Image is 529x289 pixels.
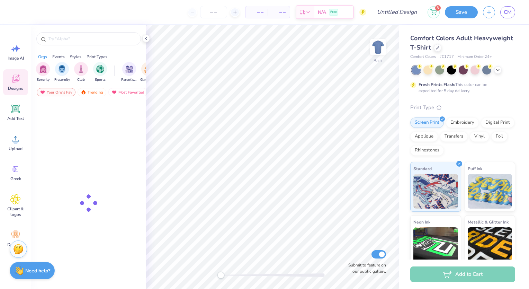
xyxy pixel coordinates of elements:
[87,54,107,60] div: Print Types
[439,54,454,60] span: # C1717
[8,86,23,91] span: Designs
[413,218,430,226] span: Neon Ink
[330,10,337,15] span: Free
[39,65,47,73] img: Sorority Image
[470,131,489,142] div: Vinyl
[419,82,455,87] strong: Fresh Prints Flash:
[410,34,513,52] span: Comfort Colors Adult Heavyweight T-Shirt
[37,77,50,82] span: Sorority
[96,65,104,73] img: Sports Image
[121,77,137,82] span: Parent's Weekend
[77,77,85,82] span: Club
[93,62,107,82] button: filter button
[7,242,24,247] span: Decorate
[371,40,385,54] img: Back
[54,62,70,82] div: filter for Fraternity
[95,77,106,82] span: Sports
[144,65,152,73] img: Game Day Image
[77,65,85,73] img: Club Image
[413,227,458,262] img: Neon Ink
[428,6,440,18] button: 3
[52,54,65,60] div: Events
[140,77,156,82] span: Game Day
[504,8,512,16] span: CM
[413,165,432,172] span: Standard
[78,88,106,96] div: Trending
[125,65,133,73] img: Parent's Weekend Image
[36,62,50,82] div: filter for Sorority
[93,62,107,82] div: filter for Sports
[410,54,436,60] span: Comfort Colors
[468,174,512,209] img: Puff Ink
[7,116,24,121] span: Add Text
[8,55,24,61] span: Image AI
[374,58,383,64] div: Back
[217,272,224,279] div: Accessibility label
[457,54,492,60] span: Minimum Order: 24 +
[468,165,482,172] span: Puff Ink
[81,90,86,95] img: trending.gif
[54,62,70,82] button: filter button
[140,62,156,82] div: filter for Game Day
[4,206,27,217] span: Clipart & logos
[318,9,326,16] span: N/A
[111,90,117,95] img: most_fav.gif
[38,54,47,60] div: Orgs
[500,6,515,18] a: CM
[413,174,458,209] img: Standard
[435,5,441,11] span: 3
[74,62,88,82] div: filter for Club
[445,6,478,18] button: Save
[40,90,45,95] img: most_fav.gif
[371,5,422,19] input: Untitled Design
[491,131,508,142] div: Foil
[10,176,21,182] span: Greek
[481,117,514,128] div: Digital Print
[468,227,512,262] img: Metallic & Glitter Ink
[446,117,479,128] div: Embroidery
[410,104,515,112] div: Print Type
[48,35,136,42] input: Try "Alpha"
[58,65,66,73] img: Fraternity Image
[54,77,70,82] span: Fraternity
[70,54,81,60] div: Styles
[121,62,137,82] div: filter for Parent's Weekend
[410,145,444,156] div: Rhinestones
[419,81,504,94] div: This color can be expedited for 5 day delivery.
[25,268,50,274] strong: Need help?
[200,6,227,18] input: – –
[250,9,263,16] span: – –
[37,88,75,96] div: Your Org's Fav
[140,62,156,82] button: filter button
[36,62,50,82] button: filter button
[410,117,444,128] div: Screen Print
[108,88,147,96] div: Most Favorited
[440,131,468,142] div: Transfers
[74,62,88,82] button: filter button
[9,146,23,151] span: Upload
[410,131,438,142] div: Applique
[468,218,509,226] span: Metallic & Glitter Ink
[344,262,386,274] label: Submit to feature on our public gallery.
[121,62,137,82] button: filter button
[272,9,286,16] span: – –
